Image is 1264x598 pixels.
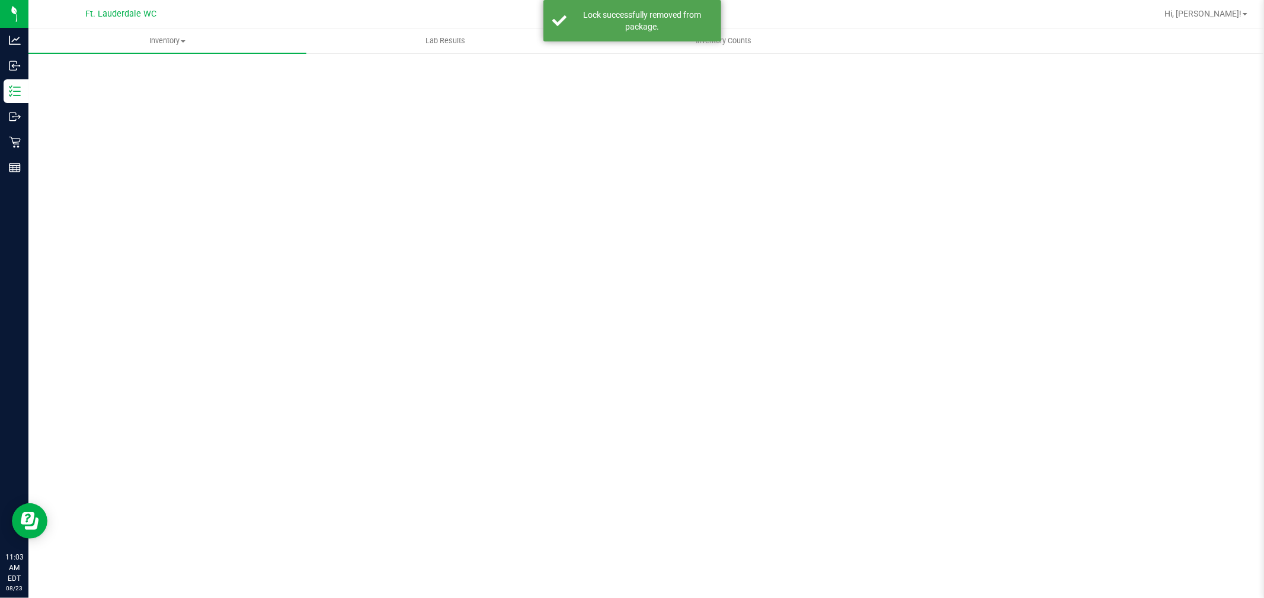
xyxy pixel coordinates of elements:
p: 08/23 [5,584,23,593]
span: Ft. Lauderdale WC [85,9,156,19]
span: Inventory [28,36,306,46]
inline-svg: Retail [9,136,21,148]
span: Hi, [PERSON_NAME]! [1164,9,1241,18]
div: Lock successfully removed from package. [573,9,712,33]
inline-svg: Inbound [9,60,21,72]
inline-svg: Analytics [9,34,21,46]
a: Lab Results [306,28,584,53]
span: Inventory Counts [680,36,767,46]
a: Inventory [28,28,306,53]
inline-svg: Outbound [9,111,21,123]
inline-svg: Inventory [9,85,21,97]
iframe: Resource center [12,503,47,539]
p: 11:03 AM EDT [5,552,23,584]
inline-svg: Reports [9,162,21,173]
span: Lab Results [409,36,481,46]
a: Inventory Counts [584,28,862,53]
